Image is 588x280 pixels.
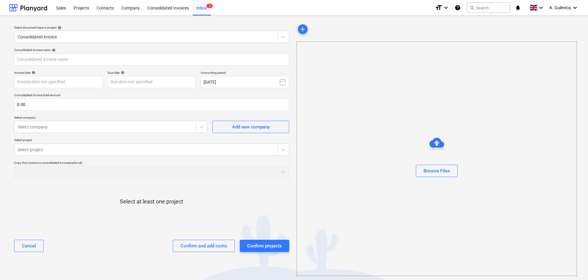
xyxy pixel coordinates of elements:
span: help [57,26,61,30]
iframe: Chat Widget [557,250,588,280]
p: Accounting period [201,71,289,76]
button: Add new company [212,121,289,133]
span: 3 [207,4,213,8]
div: Copy from previous consolidated invoice (optional) [14,161,289,165]
div: Cancel [22,242,36,250]
i: format_size [435,4,442,11]
button: Cancel [14,240,44,252]
i: keyboard_arrow_down [571,4,579,11]
p: Select project [14,138,289,143]
span: help [30,71,35,74]
p: Select at least one project [120,198,183,205]
button: Confirm and add costs [173,240,235,252]
p: Consolidated invoice total amount [14,93,289,98]
div: Invoice date [14,71,103,75]
div: Add new company [232,123,270,131]
button: Confirm projects [240,240,289,252]
input: Consolidated invoice total amount [14,98,289,111]
span: help [51,48,56,52]
span: help [120,71,124,74]
i: keyboard_arrow_down [537,4,545,11]
button: Search [467,2,510,13]
i: notifications [515,4,521,11]
input: Invoice date not specified [14,76,103,88]
div: Confirm projects [247,242,282,250]
span: search [470,5,475,10]
div: Browse Files [424,167,450,175]
div: Select document type or project [14,26,289,30]
button: Browse Files [416,165,458,177]
input: Due date not specified [108,76,196,88]
i: Knowledge base [455,4,461,11]
div: Confirm and add costs [180,242,227,250]
button: [DATE] [201,76,289,88]
span: K. Gulevica [550,5,571,10]
div: Due date [108,71,196,75]
div: Browse Files [297,41,577,276]
p: Select company [14,116,207,121]
span: add [299,26,306,33]
i: keyboard_arrow_down [442,4,450,11]
input: Consolidated invoice name [14,53,289,66]
div: Consolidated invoice name [14,48,289,52]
